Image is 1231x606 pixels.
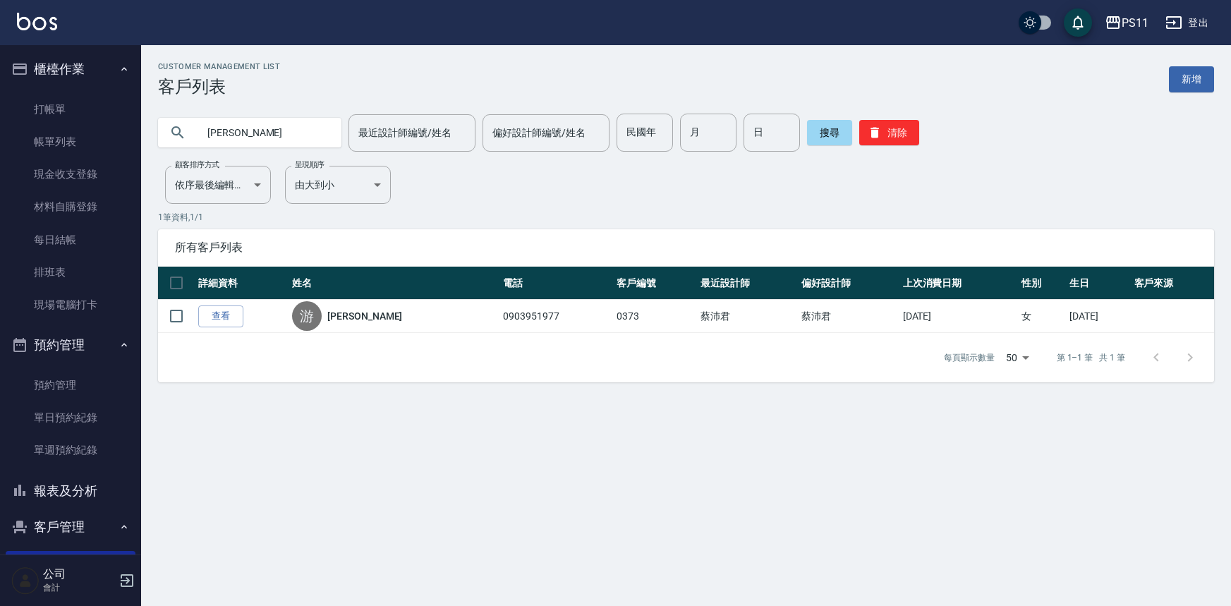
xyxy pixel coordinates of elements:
[6,93,135,126] a: 打帳單
[6,401,135,434] a: 單日預約紀錄
[1057,351,1125,364] p: 第 1–1 筆 共 1 筆
[198,114,330,152] input: 搜尋關鍵字
[499,267,613,300] th: 電話
[1122,14,1148,32] div: PS11
[6,224,135,256] a: 每日結帳
[11,566,40,595] img: Person
[198,305,243,327] a: 查看
[1066,267,1130,300] th: 生日
[6,369,135,401] a: 預約管理
[158,211,1214,224] p: 1 筆資料, 1 / 1
[697,300,798,333] td: 蔡沛君
[6,190,135,223] a: 材料自購登錄
[499,300,613,333] td: 0903951977
[1018,300,1066,333] td: 女
[43,567,115,581] h5: 公司
[165,166,271,204] div: 依序最後編輯時間
[6,126,135,158] a: 帳單列表
[6,289,135,321] a: 現場電腦打卡
[1066,300,1130,333] td: [DATE]
[17,13,57,30] img: Logo
[6,473,135,509] button: 報表及分析
[859,120,919,145] button: 清除
[1160,10,1214,36] button: 登出
[6,158,135,190] a: 現金收支登錄
[158,62,280,71] h2: Customer Management List
[697,267,798,300] th: 最近設計師
[6,327,135,363] button: 預約管理
[899,267,1019,300] th: 上次消費日期
[1131,267,1214,300] th: 客戶來源
[798,300,899,333] td: 蔡沛君
[158,77,280,97] h3: 客戶列表
[613,267,696,300] th: 客戶編號
[6,434,135,466] a: 單週預約紀錄
[1018,267,1066,300] th: 性別
[798,267,899,300] th: 偏好設計師
[289,267,499,300] th: 姓名
[6,551,135,583] a: 客戶列表
[327,309,402,323] a: [PERSON_NAME]
[285,166,391,204] div: 由大到小
[6,256,135,289] a: 排班表
[175,241,1197,255] span: 所有客戶列表
[175,159,219,170] label: 顧客排序方式
[1000,339,1034,377] div: 50
[1064,8,1092,37] button: save
[6,51,135,87] button: 櫃檯作業
[944,351,995,364] p: 每頁顯示數量
[43,581,115,594] p: 會計
[1099,8,1154,37] button: PS11
[292,301,322,331] div: 游
[613,300,696,333] td: 0373
[295,159,325,170] label: 呈現順序
[1169,66,1214,92] a: 新增
[6,509,135,545] button: 客戶管理
[899,300,1019,333] td: [DATE]
[807,120,852,145] button: 搜尋
[195,267,289,300] th: 詳細資料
